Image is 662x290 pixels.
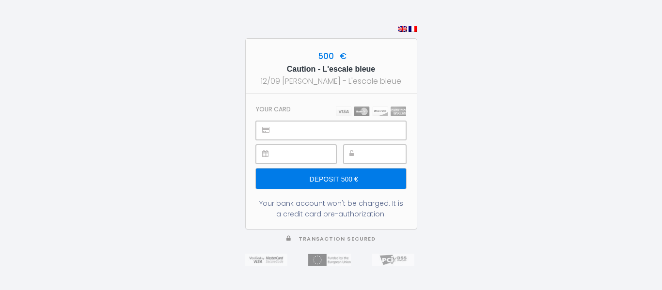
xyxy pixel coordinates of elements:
img: carts.png [336,107,406,116]
img: en.png [398,26,407,32]
iframe: Secure expiration date input frame [278,145,335,163]
input: Deposit 500 € [256,168,406,189]
iframe: Secure card number input frame [278,122,405,139]
div: Your bank account won't be charged. It is a credit card pre-authorization. [256,198,406,219]
span: 500 € [315,50,347,62]
div: 12/09 [PERSON_NAME] - L'escale bleue [254,75,408,87]
h5: Caution - L'escale bleue [254,63,408,76]
h3: Your card [256,106,291,113]
span: Transaction secured [299,235,376,243]
img: fr.png [409,26,417,32]
iframe: Secure CVC input frame [365,145,406,163]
